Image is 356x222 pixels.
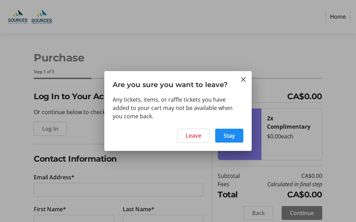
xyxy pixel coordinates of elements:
button: Leave [177,129,210,143]
button: Close [239,75,248,84]
h3: Are you sure you want to leave? [104,71,252,95]
button: Stay [215,129,243,143]
div: Any tickets, items, or raffle tickets you have added to your cart may not be available when you c... [113,95,243,120]
span: Leave [186,131,201,140]
span: Stay [224,131,235,140]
